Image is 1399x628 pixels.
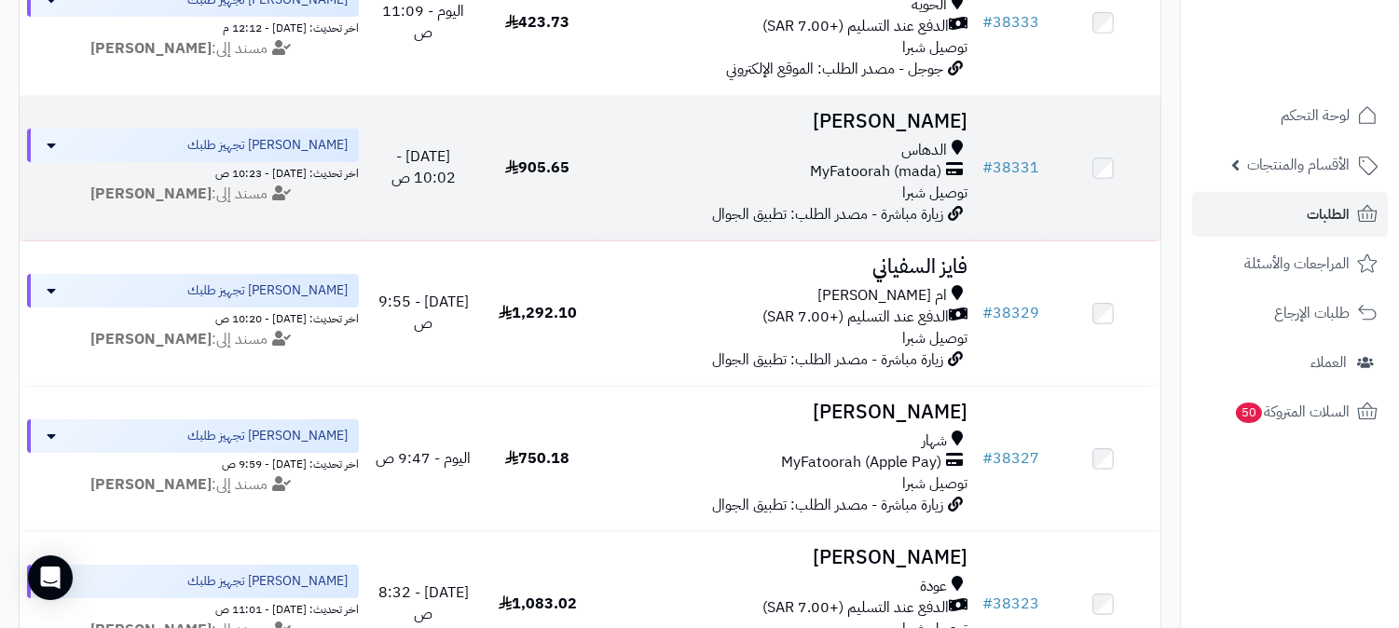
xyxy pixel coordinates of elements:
[922,430,947,452] span: شهار
[13,38,373,60] div: مسند إلى:
[1234,399,1350,425] span: السلات المتروكة
[982,593,993,615] span: #
[90,37,212,60] strong: [PERSON_NAME]
[762,16,949,37] span: الدفع عند التسليم (+7.00 SAR)
[1192,93,1388,138] a: لوحة التحكم
[505,11,569,34] span: 423.73
[505,157,569,179] span: 905.65
[982,447,993,470] span: #
[982,302,993,324] span: #
[982,302,1039,324] a: #38329
[90,328,212,350] strong: [PERSON_NAME]
[762,597,949,619] span: الدفع عند التسليم (+7.00 SAR)
[1244,251,1350,277] span: المراجعات والأسئلة
[27,162,359,182] div: اخر تحديث: [DATE] - 10:23 ص
[982,447,1039,470] a: #38327
[902,472,967,495] span: توصيل شبرا
[378,291,469,334] span: [DATE] - 9:55 ص
[1192,241,1388,286] a: المراجعات والأسئلة
[982,157,993,179] span: #
[902,327,967,349] span: توصيل شبرا
[13,474,373,496] div: مسند إلى:
[1192,389,1388,434] a: السلات المتروكة50
[27,598,359,618] div: اخر تحديث: [DATE] - 11:01 ص
[982,157,1039,179] a: #38331
[187,427,348,445] span: [PERSON_NAME] تجهيز طلبك
[1281,102,1350,129] span: لوحة التحكم
[499,302,577,324] span: 1,292.10
[378,581,469,625] span: [DATE] - 8:32 ص
[602,547,967,568] h3: [PERSON_NAME]
[920,576,947,597] span: عودة
[726,58,943,80] span: جوجل - مصدر الطلب: الموقع الإلكتروني
[602,402,967,423] h3: [PERSON_NAME]
[13,184,373,205] div: مسند إلى:
[27,307,359,327] div: اخر تحديث: [DATE] - 10:20 ص
[901,140,947,161] span: الدهاس
[1192,192,1388,237] a: الطلبات
[187,281,348,300] span: [PERSON_NAME] تجهيز طلبك
[1274,300,1350,326] span: طلبات الإرجاع
[28,555,73,600] div: Open Intercom Messenger
[1247,152,1350,178] span: الأقسام والمنتجات
[817,285,947,307] span: ام [PERSON_NAME]
[712,494,943,516] span: زيارة مباشرة - مصدر الطلب: تطبيق الجوال
[376,447,471,470] span: اليوم - 9:47 ص
[712,203,943,225] span: زيارة مباشرة - مصدر الطلب: تطبيق الجوال
[499,593,577,615] span: 1,083.02
[1310,349,1347,375] span: العملاء
[982,11,993,34] span: #
[712,348,943,371] span: زيارة مباشرة - مصدر الطلب: تطبيق الجوال
[982,593,1039,615] a: #38323
[13,329,373,350] div: مسند إلى:
[27,453,359,472] div: اخر تحديث: [DATE] - 9:59 ص
[187,572,348,591] span: [PERSON_NAME] تجهيز طلبك
[902,36,967,59] span: توصيل شبرا
[1192,291,1388,335] a: طلبات الإرجاع
[27,17,359,36] div: اخر تحديث: [DATE] - 12:12 م
[762,307,949,328] span: الدفع عند التسليم (+7.00 SAR)
[187,136,348,155] span: [PERSON_NAME] تجهيز طلبك
[90,473,212,496] strong: [PERSON_NAME]
[1307,201,1350,227] span: الطلبات
[1192,340,1388,385] a: العملاء
[982,11,1039,34] a: #38333
[602,111,967,132] h3: [PERSON_NAME]
[505,447,569,470] span: 750.18
[902,182,967,204] span: توصيل شبرا
[602,256,967,278] h3: فايز السفياني
[90,183,212,205] strong: [PERSON_NAME]
[391,145,456,189] span: [DATE] - 10:02 ص
[1236,403,1262,423] span: 50
[781,452,941,473] span: MyFatoorah (Apple Pay)
[810,161,941,183] span: MyFatoorah (mada)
